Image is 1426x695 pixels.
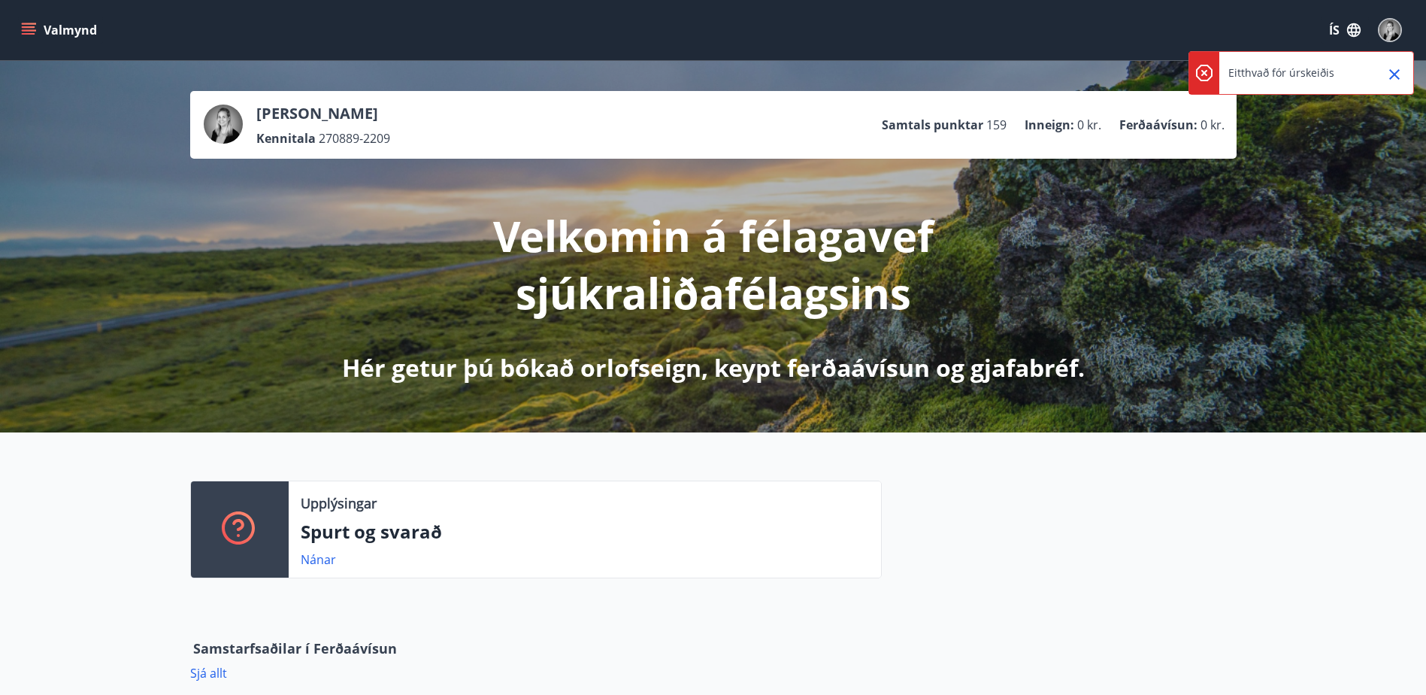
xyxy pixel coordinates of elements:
[1119,117,1197,133] p: Ferðaávísun :
[256,103,390,124] p: [PERSON_NAME]
[301,493,377,513] p: Upplýsingar
[193,639,397,658] span: Samstarfsaðilar í Ferðaávísun
[342,351,1085,384] p: Hér getur þú bókað orlofseign, keypt ferðaávísun og gjafabréf.
[204,105,243,144] img: jbSQFBSLnW8xMt9JY8km2ZNwnJWzjwKPjTAVEjyD.jpg
[1077,117,1101,133] span: 0 kr.
[882,117,983,133] p: Samtals punktar
[1025,117,1074,133] p: Inneign :
[1200,117,1225,133] span: 0 kr.
[1379,20,1400,41] img: jbSQFBSLnW8xMt9JY8km2ZNwnJWzjwKPjTAVEjyD.jpg
[986,117,1007,133] span: 159
[301,551,336,568] a: Nánar
[1321,17,1369,44] button: ÍS
[319,130,390,147] span: 270889-2209
[256,130,316,147] p: Kennitala
[1228,65,1334,80] p: Eitthvað fór úrskeiðis
[190,665,227,681] a: Sjá allt
[18,17,103,44] button: menu
[316,207,1110,321] p: Velkomin á félagavef sjúkraliðafélagsins
[1382,62,1407,87] button: Close
[301,519,869,545] p: Spurt og svarað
